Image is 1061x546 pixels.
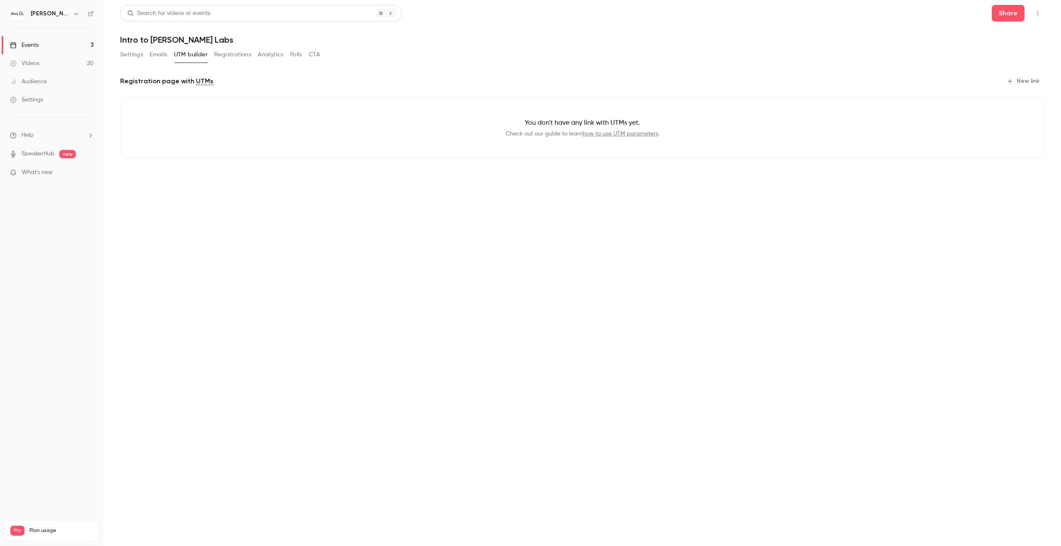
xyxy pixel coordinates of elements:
button: Analytics [258,48,283,61]
p: Check out our guide to learn . [134,130,1031,138]
a: SpeakerHub [22,150,54,158]
p: Registration page with [120,76,213,86]
span: new [59,150,76,158]
img: Alva Academy [10,7,24,20]
button: New link [1003,75,1044,88]
div: Videos [10,59,39,68]
button: Settings [120,48,143,61]
div: Events [10,41,39,49]
button: UTM builder [174,48,208,61]
p: You don't have any link with UTMs yet. [134,118,1031,128]
span: What's new [22,168,53,177]
span: Plan usage [29,527,93,534]
a: UTMs [196,76,213,86]
h6: [PERSON_NAME][GEOGRAPHIC_DATA] [31,10,70,18]
button: Registrations [214,48,251,61]
button: Polls [290,48,302,61]
li: help-dropdown-opener [10,131,94,140]
button: CTA [309,48,320,61]
button: Emails [150,48,167,61]
a: how to use UTM parameters [583,131,658,137]
h1: Intro to [PERSON_NAME] Labs [120,35,1044,45]
span: Help [22,131,34,140]
span: Pro [10,526,24,536]
div: Search for videos or events [127,9,210,18]
div: Settings [10,96,43,104]
div: Audience [10,77,47,86]
button: Share [992,5,1025,22]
